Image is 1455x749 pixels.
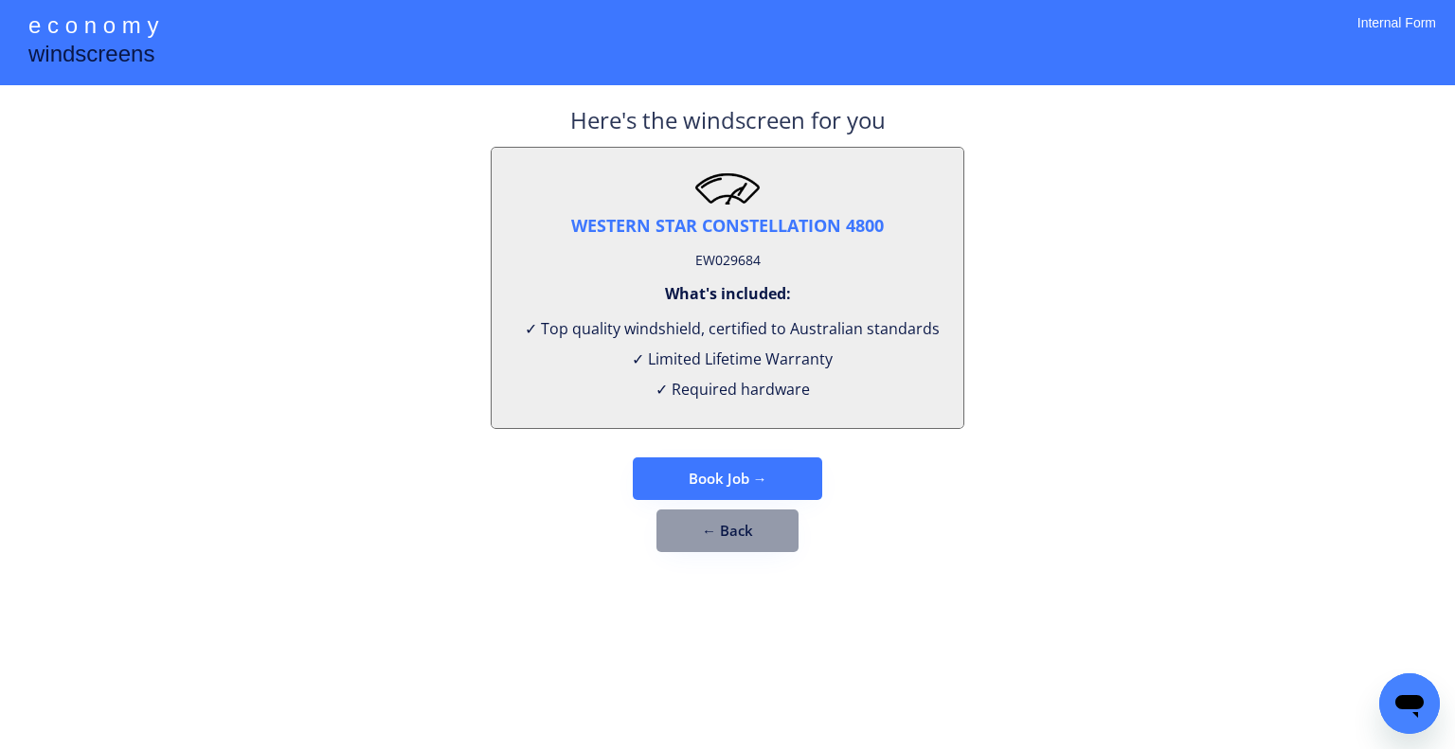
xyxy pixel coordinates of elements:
div: ✓ Top quality windshield, certified to Australian standards ✓ Limited Lifetime Warranty ✓ Require... [515,313,940,404]
div: Internal Form [1357,14,1436,57]
div: WESTERN STAR CONSTELLATION 4800 [571,214,884,238]
div: EW029684 [695,247,761,274]
div: windscreens [28,38,154,75]
img: windscreen2.png [694,171,761,205]
div: What's included: [665,283,791,304]
iframe: Button to launch messaging window [1379,673,1440,734]
div: e c o n o m y [28,9,158,45]
button: Book Job → [633,457,822,500]
div: Here's the windscreen for you [570,104,886,147]
button: ← Back [656,509,799,552]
